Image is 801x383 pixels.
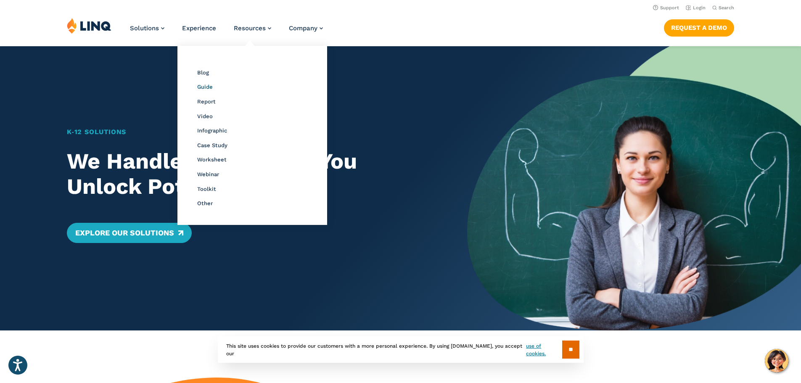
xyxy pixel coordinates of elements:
[712,5,734,11] button: Open Search Bar
[664,19,734,36] a: Request a Demo
[197,200,213,206] a: Other
[182,24,216,32] a: Experience
[197,98,216,105] a: Report
[67,18,111,34] img: LINQ | K‑12 Software
[130,24,159,32] span: Solutions
[197,156,227,163] a: Worksheet
[197,69,209,76] a: Blog
[197,84,213,90] a: Guide
[467,46,801,330] img: Home Banner
[197,186,216,192] a: Toolkit
[664,18,734,36] nav: Button Navigation
[197,127,227,134] a: Infographic
[197,113,213,119] a: Video
[653,5,679,11] a: Support
[67,223,192,243] a: Explore Our Solutions
[289,24,317,32] span: Company
[686,5,706,11] a: Login
[526,342,562,357] a: use of cookies.
[67,149,435,199] h2: We Handle Operations. You Unlock Potential.
[197,171,219,177] a: Webinar
[234,24,266,32] span: Resources
[234,24,271,32] a: Resources
[719,5,734,11] span: Search
[130,18,323,45] nav: Primary Navigation
[67,127,435,137] h1: K‑12 Solutions
[765,349,788,372] button: Hello, have a question? Let’s chat.
[197,142,227,148] a: Case Study
[218,336,584,363] div: This site uses cookies to provide our customers with a more personal experience. By using [DOMAIN...
[289,24,323,32] a: Company
[130,24,164,32] a: Solutions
